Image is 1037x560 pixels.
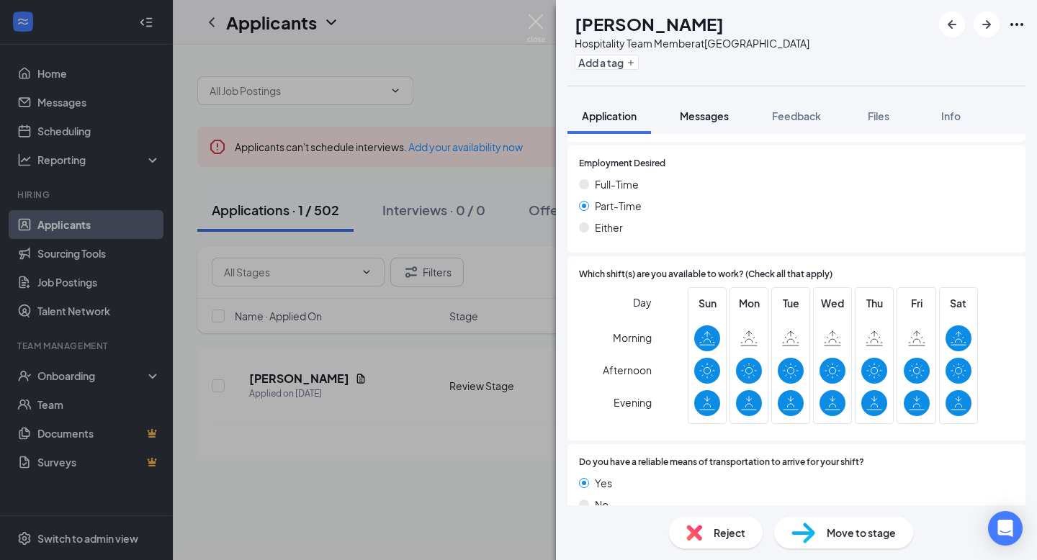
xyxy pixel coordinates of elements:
[633,294,652,310] span: Day
[579,157,665,171] span: Employment Desired
[595,198,642,214] span: Part-Time
[613,325,652,351] span: Morning
[595,475,612,491] span: Yes
[827,525,896,541] span: Move to stage
[778,295,804,311] span: Tue
[946,295,971,311] span: Sat
[582,109,637,122] span: Application
[595,220,623,235] span: Either
[868,109,889,122] span: Files
[680,109,729,122] span: Messages
[772,109,821,122] span: Feedback
[575,36,809,50] div: Hospitality Team Member at [GEOGRAPHIC_DATA]
[603,357,652,383] span: Afternoon
[579,456,864,469] span: Do you have a reliable means of transportation to arrive for your shift?
[595,497,609,512] span: No
[974,12,1000,37] button: ArrowRight
[694,295,720,311] span: Sun
[941,109,961,122] span: Info
[904,295,930,311] span: Fri
[736,295,762,311] span: Mon
[595,176,639,192] span: Full-Time
[579,268,832,281] span: Which shift(s) are you available to work? (Check all that apply)
[614,389,652,415] span: Evening
[988,511,1023,546] div: Open Intercom Messenger
[1008,16,1025,33] svg: Ellipses
[943,16,961,33] svg: ArrowLeftNew
[714,525,745,541] span: Reject
[978,16,995,33] svg: ArrowRight
[575,12,724,36] h1: [PERSON_NAME]
[820,295,845,311] span: Wed
[861,295,887,311] span: Thu
[939,12,965,37] button: ArrowLeftNew
[575,55,639,70] button: PlusAdd a tag
[627,58,635,67] svg: Plus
